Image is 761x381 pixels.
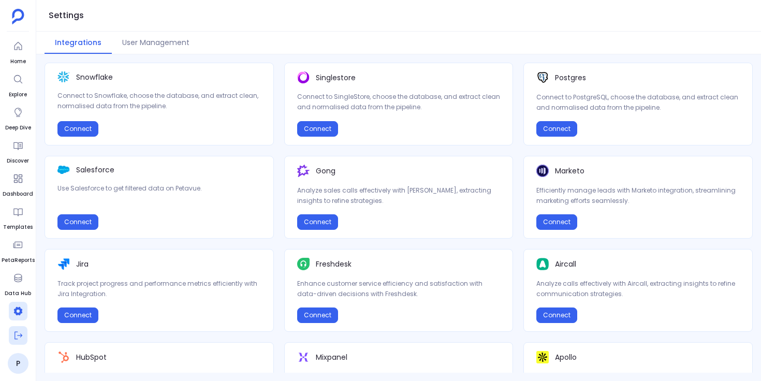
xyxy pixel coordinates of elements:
[57,91,261,111] p: Connect to Snowflake, choose the database, and extract clean, normalised data from the pipeline.
[9,91,27,99] span: Explore
[8,353,28,374] a: P
[316,166,335,176] p: Gong
[12,9,24,24] img: petavue logo
[297,185,501,206] p: Analyze sales calls effectively with [PERSON_NAME], extracting insights to refine strategies.
[316,72,356,83] p: Singlestore
[57,279,261,299] p: Track project progress and performance metrics efficiently with Jira Integration.
[3,190,33,198] span: Dashboard
[2,236,35,265] a: PetaReports
[297,214,338,230] button: Connect
[57,214,98,230] button: Connect
[7,157,29,165] span: Discover
[297,92,501,112] p: Connect to SingleStore, choose the database, and extract clean and normalised data from the pipel...
[5,103,31,132] a: Deep Dive
[536,92,740,113] p: Connect to PostgreSQL, choose the database, and extract clean and normalised data from the pipeline.
[2,256,35,265] span: PetaReports
[555,259,576,269] p: Aircall
[297,279,501,299] p: Enhance customer service efficiency and satisfaction with data-driven decisions with Freshdesk.
[555,166,584,176] p: Marketo
[6,302,30,331] a: Settings
[9,37,27,66] a: Home
[536,121,577,137] button: Connect
[9,70,27,99] a: Explore
[57,121,98,137] button: Connect
[45,32,112,54] button: Integrations
[316,259,352,269] p: Freshdesk
[536,279,740,299] p: Analyze calls effectively with Aircall, extracting insights to refine communication strategies.
[3,169,33,198] a: Dashboard
[112,32,200,54] button: User Management
[5,124,31,132] span: Deep Dive
[5,289,31,298] span: Data Hub
[555,352,577,362] p: Apollo
[76,352,107,362] p: HubSpot
[555,72,586,83] p: Postgres
[57,307,98,323] button: Connect
[5,269,31,298] a: Data Hub
[297,121,338,137] button: Connect
[76,259,89,269] p: Jira
[536,185,740,206] p: Efficiently manage leads with Marketo integration, streamlining marketing efforts seamlessly.
[49,8,84,23] h1: Settings
[76,165,114,175] p: Salesforce
[76,72,113,82] p: Snowflake
[7,136,29,165] a: Discover
[3,223,33,231] span: Templates
[536,214,577,230] button: Connect
[57,183,261,194] p: Use Salesforce to get filtered data on Petavue.
[3,202,33,231] a: Templates
[316,352,347,362] p: Mixpanel
[9,57,27,66] span: Home
[536,307,577,323] button: Connect
[297,307,338,323] button: Connect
